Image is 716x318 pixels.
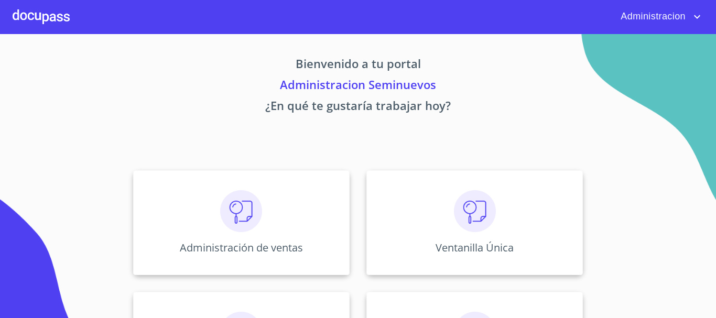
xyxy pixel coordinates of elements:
[613,8,691,25] span: Administracion
[454,190,496,232] img: consulta.png
[180,240,303,255] p: Administración de ventas
[35,97,681,118] p: ¿En qué te gustaría trabajar hoy?
[436,240,514,255] p: Ventanilla Única
[613,8,703,25] button: account of current user
[220,190,262,232] img: consulta.png
[35,76,681,97] p: Administracion Seminuevos
[35,55,681,76] p: Bienvenido a tu portal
